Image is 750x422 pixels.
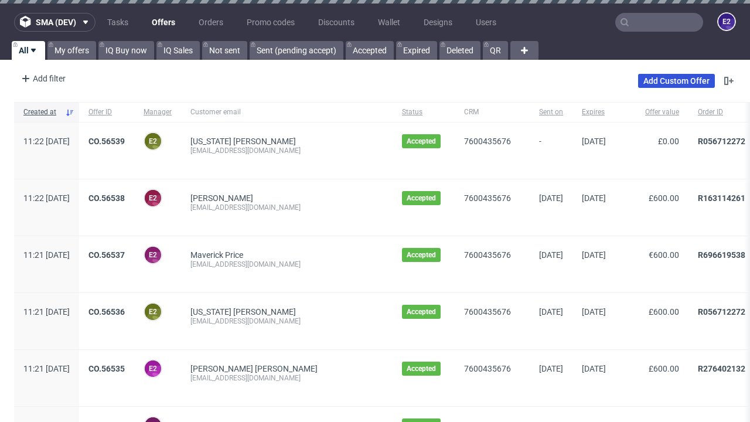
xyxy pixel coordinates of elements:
a: My offers [47,41,96,60]
a: Orders [192,13,230,32]
a: CO.56538 [88,193,125,203]
a: Promo codes [240,13,302,32]
div: Add filter [16,69,68,88]
a: CO.56539 [88,137,125,146]
span: [DATE] [582,307,606,316]
a: [US_STATE] [PERSON_NAME] [190,307,296,316]
a: [PERSON_NAME] [PERSON_NAME] [190,364,318,373]
a: 7600435676 [464,364,511,373]
a: All [12,41,45,60]
a: Expired [396,41,437,60]
span: £600.00 [649,193,679,203]
a: [US_STATE] [PERSON_NAME] [190,137,296,146]
span: Offer value [625,107,679,117]
span: Sent on [539,107,563,117]
span: Status [402,107,445,117]
a: Accepted [346,41,394,60]
figcaption: e2 [145,247,161,263]
span: [DATE] [539,193,563,203]
a: R276402132 [698,364,745,373]
button: sma (dev) [14,13,96,32]
a: Designs [417,13,459,32]
span: 11:21 [DATE] [23,250,70,260]
a: QR [483,41,508,60]
span: sma (dev) [36,18,76,26]
a: CO.56535 [88,364,125,373]
span: Manager [144,107,172,117]
a: Not sent [202,41,247,60]
div: [EMAIL_ADDRESS][DOMAIN_NAME] [190,316,383,326]
a: CO.56537 [88,250,125,260]
a: Tasks [100,13,135,32]
figcaption: e2 [718,13,735,30]
a: Offers [145,13,182,32]
a: R696619538 [698,250,745,260]
a: Maverick Price [190,250,243,260]
span: CRM [464,107,520,117]
span: [DATE] [582,364,606,373]
figcaption: e2 [145,190,161,206]
a: 7600435676 [464,137,511,146]
a: Add Custom Offer [638,74,715,88]
span: Accepted [407,137,436,146]
div: [EMAIL_ADDRESS][DOMAIN_NAME] [190,203,383,212]
div: [EMAIL_ADDRESS][DOMAIN_NAME] [190,373,383,383]
span: 11:22 [DATE] [23,193,70,203]
span: Created at [23,107,60,117]
a: Wallet [371,13,407,32]
span: Accepted [407,250,436,260]
span: [DATE] [539,250,563,260]
a: Deleted [439,41,480,60]
a: 7600435676 [464,193,511,203]
span: 11:22 [DATE] [23,137,70,146]
figcaption: e2 [145,360,161,377]
div: [EMAIL_ADDRESS][DOMAIN_NAME] [190,146,383,155]
span: Customer email [190,107,383,117]
span: - [539,137,563,165]
span: [DATE] [582,250,606,260]
figcaption: e2 [145,133,161,149]
a: R056712272 [698,137,745,146]
span: £0.00 [658,137,679,146]
a: R163114261 [698,193,745,203]
span: Offer ID [88,107,125,117]
a: CO.56536 [88,307,125,316]
span: 11:21 [DATE] [23,307,70,316]
span: [DATE] [539,307,563,316]
a: 7600435676 [464,307,511,316]
a: IQ Sales [156,41,200,60]
span: £600.00 [649,364,679,373]
span: 11:21 [DATE] [23,364,70,373]
span: [DATE] [539,364,563,373]
a: Sent (pending accept) [250,41,343,60]
span: Accepted [407,193,436,203]
div: [EMAIL_ADDRESS][DOMAIN_NAME] [190,260,383,269]
figcaption: e2 [145,304,161,320]
span: Accepted [407,307,436,316]
span: Accepted [407,364,436,373]
span: [DATE] [582,137,606,146]
a: 7600435676 [464,250,511,260]
span: €600.00 [649,250,679,260]
span: £600.00 [649,307,679,316]
a: IQ Buy now [98,41,154,60]
span: Expires [582,107,606,117]
a: [PERSON_NAME] [190,193,253,203]
span: [DATE] [582,193,606,203]
a: Discounts [311,13,362,32]
a: Users [469,13,503,32]
a: R056712272 [698,307,745,316]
